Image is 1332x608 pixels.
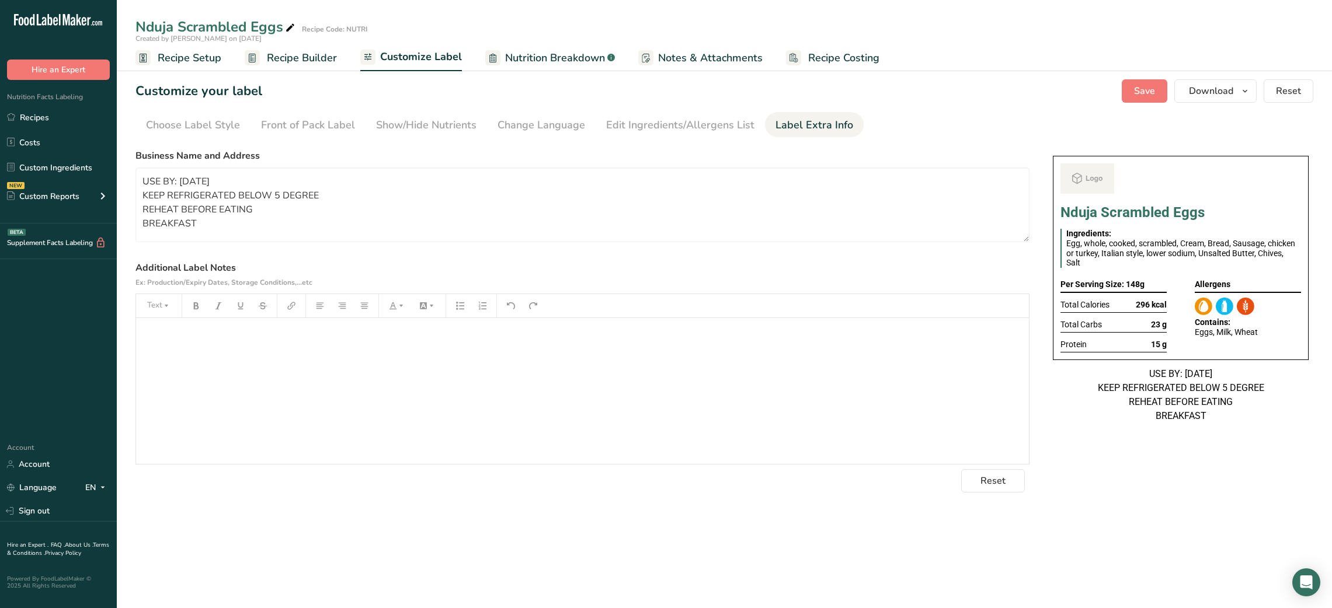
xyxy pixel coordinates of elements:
div: Change Language [498,117,585,133]
div: NEW [7,182,25,189]
a: Customize Label [360,44,462,72]
div: Show/Hide Nutrients [376,117,477,133]
span: Contains: [1195,317,1230,327]
button: Reset [961,469,1025,492]
div: Powered By FoodLabelMaker © 2025 All Rights Reserved [7,575,110,589]
span: Recipe Builder [267,50,337,66]
div: Nduja Scrambled Eggs [135,16,297,37]
a: Language [7,477,57,498]
span: 23 g [1151,320,1167,330]
div: Eggs, Milk, Wheat [1195,327,1301,337]
div: Allergens [1195,277,1301,293]
span: Recipe Setup [158,50,221,66]
div: Custom Reports [7,190,79,202]
label: Business Name and Address [135,149,1030,163]
span: Protein [1060,340,1087,350]
img: Milk [1216,298,1233,315]
div: Open Intercom Messenger [1292,568,1320,596]
a: Recipe Costing [786,45,879,71]
span: Total Calories [1060,300,1110,310]
span: Reset [1276,84,1301,98]
span: Notes & Attachments [658,50,763,66]
div: Per Serving Size: 148g [1060,277,1167,293]
div: BETA [8,229,26,236]
label: Additional Label Notes [135,261,1030,289]
a: Privacy Policy [45,549,81,557]
span: Customize Label [380,49,462,65]
button: Reset [1264,79,1313,103]
img: Eggs [1195,298,1212,315]
button: Download [1174,79,1257,103]
span: Total Carbs [1060,320,1102,330]
div: Label Extra Info [775,117,853,133]
span: Download [1189,84,1233,98]
a: FAQ . [51,541,65,549]
span: Reset [980,474,1006,488]
span: Egg, whole, cooked, scrambled, Cream, Bread, Sausage, chicken or turkey, Italian style, lower sod... [1066,239,1295,268]
a: About Us . [65,541,93,549]
h1: Nduja Scrambled Eggs [1060,205,1301,219]
button: Save [1122,79,1167,103]
span: Ex: Production/Expiry Dates, Storage Conditions,...etc [135,278,312,287]
span: Save [1134,84,1155,98]
span: Created by [PERSON_NAME] on [DATE] [135,34,262,43]
span: 296 kcal [1136,300,1167,310]
button: Hire an Expert [7,60,110,80]
a: Nutrition Breakdown [485,45,615,71]
h1: Customize your label [135,82,262,101]
button: Text [141,296,176,315]
div: Edit Ingredients/Allergens List [606,117,754,133]
div: EN [85,481,110,495]
div: Ingredients: [1066,229,1296,239]
a: Hire an Expert . [7,541,48,549]
div: Front of Pack Label [261,117,355,133]
a: Notes & Attachments [638,45,763,71]
div: USE BY: [DATE] KEEP REFRIGERATED BELOW 5 DEGREE REHEAT BEFORE EATING BREAKFAST [1053,367,1309,423]
span: Recipe Costing [808,50,879,66]
img: Wheat [1237,298,1254,315]
a: Terms & Conditions . [7,541,109,557]
a: Recipe Setup [135,45,221,71]
span: 15 g [1151,340,1167,350]
div: Recipe Code: NUTRI [302,24,367,34]
div: Choose Label Style [146,117,240,133]
a: Recipe Builder [245,45,337,71]
span: Nutrition Breakdown [505,50,605,66]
